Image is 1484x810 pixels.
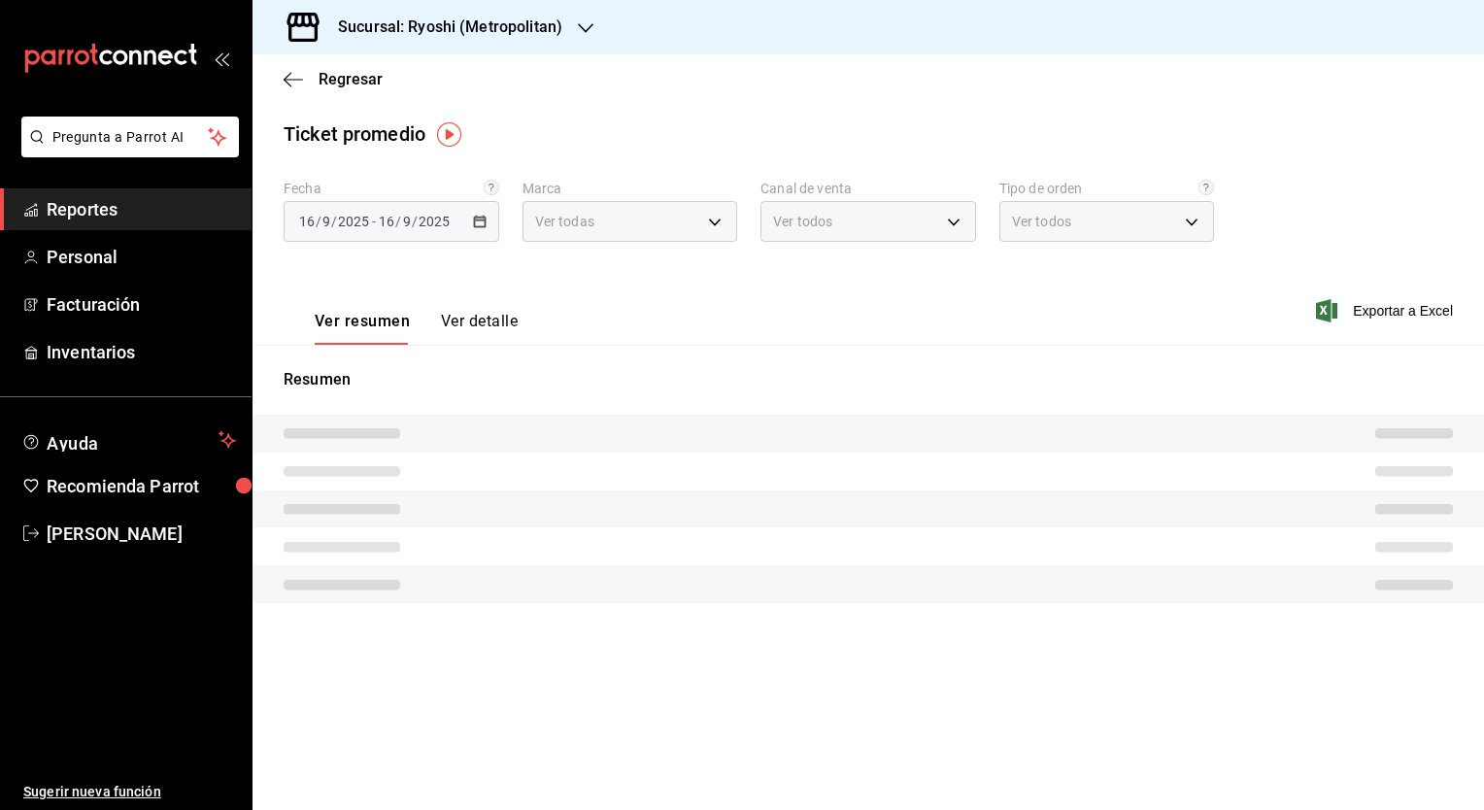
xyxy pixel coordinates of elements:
button: Pregunta a Parrot AI [21,117,239,157]
svg: Todas las órdenes contabilizan 1 comensal a excepción de órdenes de mesa con comensales obligator... [1198,180,1214,195]
input: -- [402,214,412,229]
span: Personal [47,244,236,270]
span: / [316,214,321,229]
img: Tooltip marker [437,122,461,147]
h3: Sucursal: Ryoshi (Metropolitan) [322,16,562,39]
span: Regresar [319,70,383,88]
div: Ticket promedio [284,119,425,149]
button: Regresar [284,70,383,88]
button: Ver detalle [441,312,518,345]
span: Ver todos [773,212,832,231]
span: Sugerir nueva función [23,782,236,802]
input: -- [378,214,395,229]
span: Facturación [47,291,236,318]
button: Ver resumen [315,312,410,345]
input: ---- [337,214,370,229]
span: Recomienda Parrot [47,473,236,499]
input: -- [321,214,331,229]
span: / [331,214,337,229]
input: ---- [418,214,451,229]
span: Pregunta a Parrot AI [52,127,209,148]
a: Pregunta a Parrot AI [14,141,239,161]
button: Exportar a Excel [1320,299,1453,322]
span: Ayuda [47,428,211,452]
label: Marca [523,182,738,195]
svg: Información delimitada a máximo 62 días. [484,180,499,195]
button: open_drawer_menu [214,51,229,66]
label: Fecha [284,182,499,195]
span: / [395,214,401,229]
label: Tipo de orden [999,182,1215,195]
span: Inventarios [47,339,236,365]
label: Canal de venta [760,182,976,195]
span: - [372,214,376,229]
span: Ver todas [535,212,594,231]
input: -- [298,214,316,229]
span: [PERSON_NAME] [47,521,236,547]
span: Ver todos [1012,212,1071,231]
p: Resumen [284,368,1453,391]
div: navigation tabs [315,312,518,345]
span: / [412,214,418,229]
span: Reportes [47,196,236,222]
